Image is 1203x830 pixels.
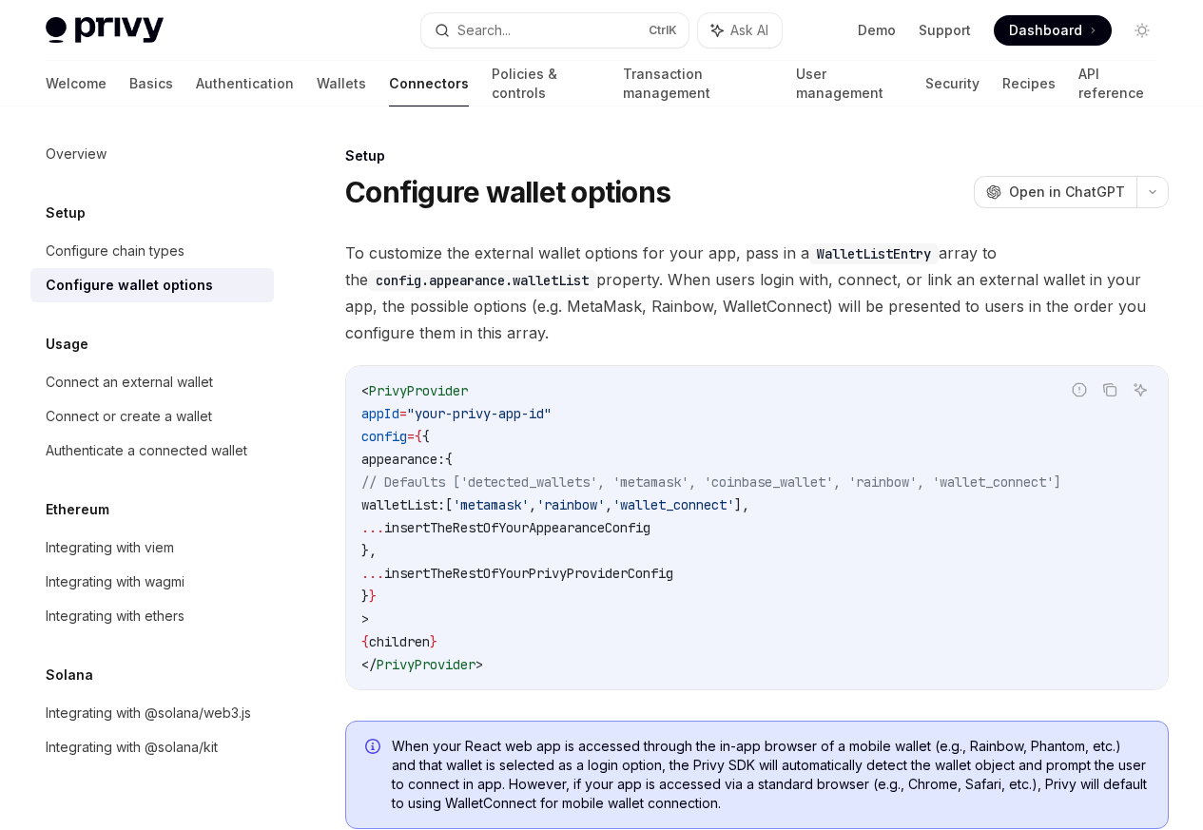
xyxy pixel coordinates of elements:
span: appId [361,405,399,422]
span: </ [361,656,377,673]
div: Integrating with ethers [46,605,184,627]
a: User management [796,61,902,106]
span: } [361,588,369,605]
svg: Info [365,739,384,758]
button: Open in ChatGPT [974,176,1136,208]
a: Integrating with viem [30,531,274,565]
a: Security [925,61,980,106]
button: Copy the contents from the code block [1097,377,1122,402]
a: Recipes [1002,61,1056,106]
span: insertTheRestOfYourPrivyProviderConfig [384,565,673,582]
span: 'wallet_connect' [612,496,734,513]
span: When your React web app is accessed through the in-app browser of a mobile wallet (e.g., Rainbow,... [392,737,1149,813]
span: Ask AI [730,21,768,40]
h1: Configure wallet options [345,175,670,209]
a: Demo [858,21,896,40]
span: { [422,428,430,445]
a: Transaction management [623,61,773,106]
a: Welcome [46,61,107,106]
span: appearance: [361,451,445,468]
span: , [529,496,536,513]
h5: Usage [46,333,88,356]
div: Connect an external wallet [46,371,213,394]
a: Connect an external wallet [30,365,274,399]
span: Dashboard [1009,21,1082,40]
span: // Defaults ['detected_wallets', 'metamask', 'coinbase_wallet', 'rainbow', 'wallet_connect'] [361,473,1061,491]
span: }, [361,542,377,559]
div: Integrating with @solana/kit [46,736,218,759]
a: Integrating with @solana/kit [30,730,274,764]
div: Search... [457,19,511,42]
div: Integrating with viem [46,536,174,559]
span: children [369,633,430,650]
button: Search...CtrlK [421,13,689,48]
span: } [430,633,437,650]
a: Integrating with @solana/web3.js [30,696,274,730]
span: > [361,610,369,627]
div: Integrating with @solana/web3.js [46,702,251,724]
span: { [415,428,422,445]
span: { [361,633,369,650]
a: Authentication [196,61,294,106]
button: Report incorrect code [1067,377,1092,402]
span: { [445,451,453,468]
span: , [605,496,612,513]
span: Ctrl K [649,23,677,38]
div: Integrating with wagmi [46,570,184,593]
a: Authenticate a connected wallet [30,434,274,468]
h5: Ethereum [46,498,109,521]
span: ... [361,565,384,582]
span: ], [734,496,749,513]
a: Integrating with wagmi [30,565,274,599]
span: = [399,405,407,422]
code: config.appearance.walletList [368,270,596,291]
button: Toggle dark mode [1127,15,1157,46]
a: Overview [30,137,274,171]
span: = [407,428,415,445]
h5: Solana [46,664,93,686]
span: [ [445,496,453,513]
a: Configure wallet options [30,268,274,302]
a: Connect or create a wallet [30,399,274,434]
div: Configure wallet options [46,274,213,297]
span: "your-privy-app-id" [407,405,552,422]
button: Ask AI [1128,377,1153,402]
span: insertTheRestOfYourAppearanceConfig [384,519,650,536]
span: 'metamask' [453,496,529,513]
a: Integrating with ethers [30,599,274,633]
span: > [475,656,483,673]
div: Setup [345,146,1169,165]
a: Connectors [389,61,469,106]
a: Basics [129,61,173,106]
a: Policies & controls [492,61,600,106]
a: Configure chain types [30,234,274,268]
div: Authenticate a connected wallet [46,439,247,462]
img: light logo [46,17,164,44]
span: 'rainbow' [536,496,605,513]
h5: Setup [46,202,86,224]
a: Support [919,21,971,40]
span: To customize the external wallet options for your app, pass in a array to the property. When user... [345,240,1169,346]
span: config [361,428,407,445]
span: PrivyProvider [369,382,468,399]
div: Connect or create a wallet [46,405,212,428]
a: Wallets [317,61,366,106]
a: Dashboard [994,15,1112,46]
div: Overview [46,143,107,165]
span: Open in ChatGPT [1009,183,1125,202]
a: API reference [1078,61,1157,106]
span: ... [361,519,384,536]
div: Configure chain types [46,240,184,262]
code: WalletListEntry [809,243,939,264]
span: PrivyProvider [377,656,475,673]
button: Ask AI [698,13,782,48]
span: } [369,588,377,605]
span: walletList: [361,496,445,513]
span: < [361,382,369,399]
